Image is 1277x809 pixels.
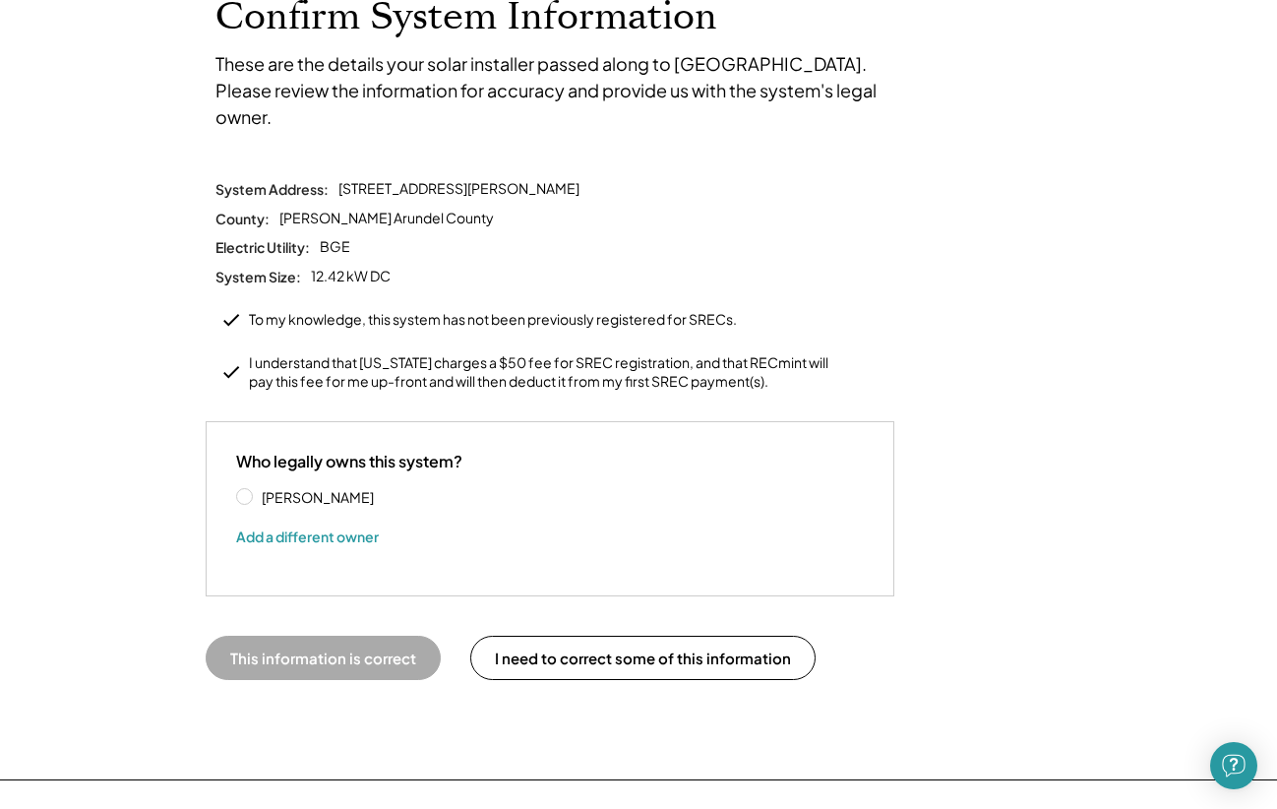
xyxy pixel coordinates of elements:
div: Who legally owns this system? [236,452,462,472]
label: [PERSON_NAME] [256,490,433,504]
div: 12.42 kW DC [311,267,391,286]
div: BGE [320,237,350,257]
div: I understand that [US_STATE] charges a $50 fee for SREC registration, and that RECmint will pay t... [249,353,839,392]
div: Electric Utility: [215,238,310,256]
div: To my knowledge, this system has not been previously registered for SRECs. [249,310,737,330]
div: These are the details your solar installer passed along to [GEOGRAPHIC_DATA]. Please review the i... [215,50,904,130]
div: System Size: [215,268,301,285]
button: I need to correct some of this information [470,636,816,680]
div: County: [215,210,270,227]
button: This information is correct [206,636,441,680]
div: Open Intercom Messenger [1210,742,1257,789]
div: System Address: [215,180,329,198]
div: [STREET_ADDRESS][PERSON_NAME] [338,179,579,199]
div: [PERSON_NAME] Arundel County [279,209,494,228]
button: Add a different owner [236,522,379,551]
